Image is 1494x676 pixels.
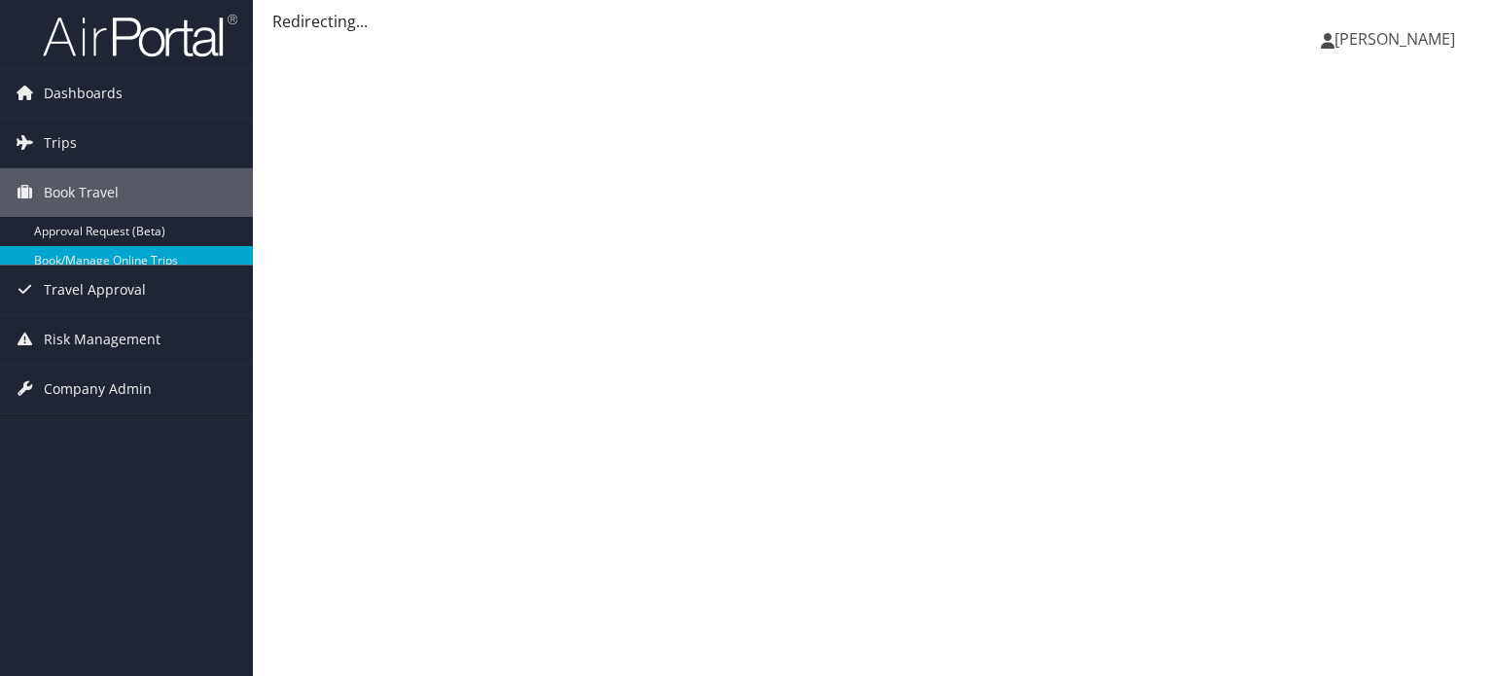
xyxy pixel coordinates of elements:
[44,119,77,167] span: Trips
[272,10,1475,33] div: Redirecting...
[1334,28,1455,50] span: [PERSON_NAME]
[44,69,123,118] span: Dashboards
[1321,10,1475,68] a: [PERSON_NAME]
[44,266,146,314] span: Travel Approval
[44,315,160,364] span: Risk Management
[44,365,152,413] span: Company Admin
[43,13,237,58] img: airportal-logo.png
[44,168,119,217] span: Book Travel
